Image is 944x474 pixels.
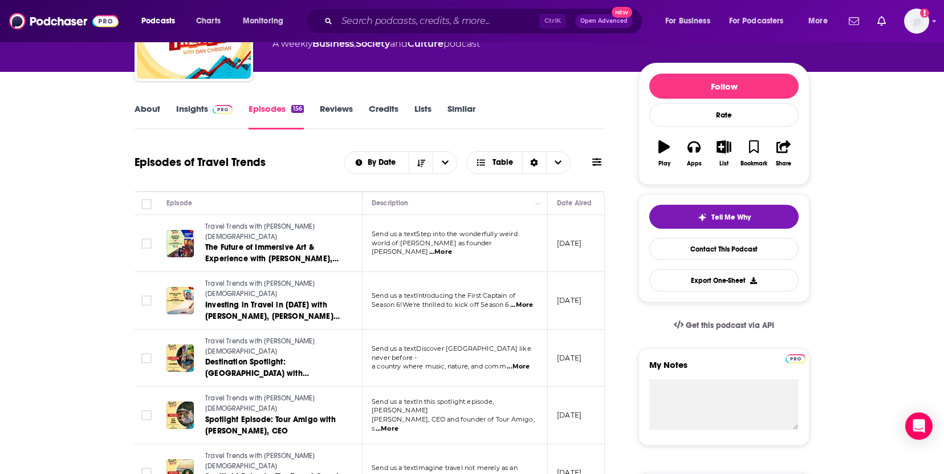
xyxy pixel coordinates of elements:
button: Share [769,133,799,174]
span: Toggle select row [141,410,152,420]
a: Contact This Podcast [649,238,799,260]
button: open menu [657,12,725,30]
span: For Business [665,13,710,29]
a: Spotlight Episode: Tour Amigo with [PERSON_NAME], CEO [205,414,342,437]
p: [DATE] [557,295,581,305]
div: Date Aired [557,196,592,210]
a: Charts [189,12,227,30]
label: My Notes [649,359,799,379]
span: ...More [507,362,530,371]
div: Sort Direction [522,152,546,173]
p: [DATE] [557,238,581,248]
span: Open Advanced [580,18,628,24]
div: 156 [291,105,304,113]
h1: Episodes of Travel Trends [135,155,266,169]
a: Travel Trends with [PERSON_NAME][DEMOGRAPHIC_DATA] [205,337,342,356]
div: Apps [687,160,702,167]
p: [DATE] [557,410,581,420]
button: Open AdvancedNew [575,14,633,28]
span: Get this podcast via API [686,321,774,330]
span: Destination Spotlight: [GEOGRAPHIC_DATA] with [PERSON_NAME] (CEO) & [PERSON_NAME] (Co-Founder), I... [205,357,321,412]
a: Credits [369,103,398,129]
span: ...More [376,424,398,434]
button: open menu [345,159,409,167]
a: Travel Trends with [PERSON_NAME][DEMOGRAPHIC_DATA] [205,394,342,414]
img: Podchaser Pro [786,354,805,363]
p: [DATE] [557,353,581,363]
div: Rate [649,103,799,127]
a: Investing in Travel in [DATE] with [PERSON_NAME], [PERSON_NAME] Ventures [205,299,342,322]
span: Tell Me Why [711,213,751,222]
span: Season 6!We’re thrilled to kick off Season 6 [372,301,510,309]
div: Share [776,160,791,167]
img: tell me why sparkle [698,213,707,222]
span: Investing in Travel in [DATE] with [PERSON_NAME], [PERSON_NAME] Ventures [205,300,340,333]
a: Pro website [786,353,805,363]
span: Send us a textIn this spotlight episode, [PERSON_NAME] [372,398,494,415]
a: Get this podcast via API [665,311,783,339]
a: About [135,103,160,129]
img: Podchaser - Follow, Share and Rate Podcasts [9,10,119,32]
span: Send us a textIntroducing the First Captain of [372,291,515,299]
a: Show notifications dropdown [873,11,890,31]
button: open menu [800,12,842,30]
span: and [390,38,408,49]
span: Charts [196,13,221,29]
span: , [354,38,356,49]
input: Search podcasts, credits, & more... [337,12,539,30]
a: Society [356,38,390,49]
button: Choose View [466,151,571,174]
div: Search podcasts, credits, & more... [316,8,653,34]
span: Spotlight Episode: Tour Amigo with [PERSON_NAME], CEO [205,415,336,436]
a: Culture [408,38,443,49]
a: InsightsPodchaser Pro [176,103,233,129]
span: ...More [429,248,452,257]
a: Similar [447,103,475,129]
button: Column Actions [531,197,545,210]
span: [PERSON_NAME], CEO and founder of Tour Amigo, s [372,415,535,432]
span: Travel Trends with [PERSON_NAME][DEMOGRAPHIC_DATA] [205,337,315,355]
button: Sort Direction [409,152,433,173]
button: Play [649,133,679,174]
span: Table [493,159,513,167]
button: tell me why sparkleTell Me Why [649,205,799,229]
a: Business [312,38,354,49]
a: Reviews [320,103,353,129]
span: Travel Trends with [PERSON_NAME][DEMOGRAPHIC_DATA] [205,452,315,470]
button: Follow [649,74,799,99]
div: Episode [166,196,192,210]
span: ...More [510,301,533,310]
button: open menu [722,12,800,30]
div: Bookmark [740,160,767,167]
a: Show notifications dropdown [844,11,864,31]
svg: Add a profile image [920,9,929,18]
span: Send us a textDiscover [GEOGRAPHIC_DATA] like never before - [372,345,531,362]
span: By Date [368,159,400,167]
span: a country where music, nature, and comm [372,362,506,370]
button: Export One-Sheet [649,269,799,291]
span: Send us a textImagine travel not merely as an [372,464,518,472]
img: User Profile [904,9,929,34]
span: Travel Trends with [PERSON_NAME][DEMOGRAPHIC_DATA] [205,279,315,298]
button: open menu [433,152,457,173]
span: For Podcasters [729,13,784,29]
span: Monitoring [243,13,283,29]
span: The Future of Immersive Art & Experience with [PERSON_NAME], [PERSON_NAME] [205,242,339,275]
span: Travel Trends with [PERSON_NAME][DEMOGRAPHIC_DATA] [205,222,315,241]
button: Show profile menu [904,9,929,34]
span: Ctrl K [539,14,566,29]
div: Open Intercom Messenger [905,412,933,440]
span: Logged in as helenma123 [904,9,929,34]
a: Episodes156 [249,103,304,129]
button: Apps [679,133,709,174]
span: world of [PERSON_NAME] as founder [PERSON_NAME] [372,239,492,256]
button: open menu [235,12,298,30]
span: Podcasts [141,13,175,29]
a: Travel Trends with [PERSON_NAME][DEMOGRAPHIC_DATA] [205,451,342,471]
h2: Choose List sort [344,151,458,174]
a: Destination Spotlight: [GEOGRAPHIC_DATA] with [PERSON_NAME] (CEO) & [PERSON_NAME] (Co-Founder), I... [205,356,342,379]
button: Bookmark [739,133,768,174]
a: Travel Trends with [PERSON_NAME][DEMOGRAPHIC_DATA] [205,279,342,299]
